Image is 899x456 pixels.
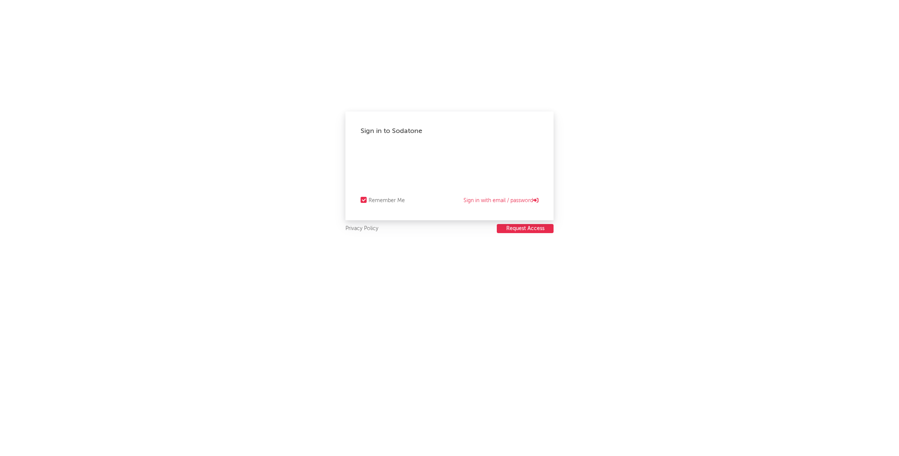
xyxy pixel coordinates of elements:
[497,224,554,233] button: Request Access
[497,224,554,233] a: Request Access
[361,127,538,136] div: Sign in to Sodatone
[463,196,538,205] a: Sign in with email / password
[345,224,378,233] a: Privacy Policy
[369,196,405,205] div: Remember Me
